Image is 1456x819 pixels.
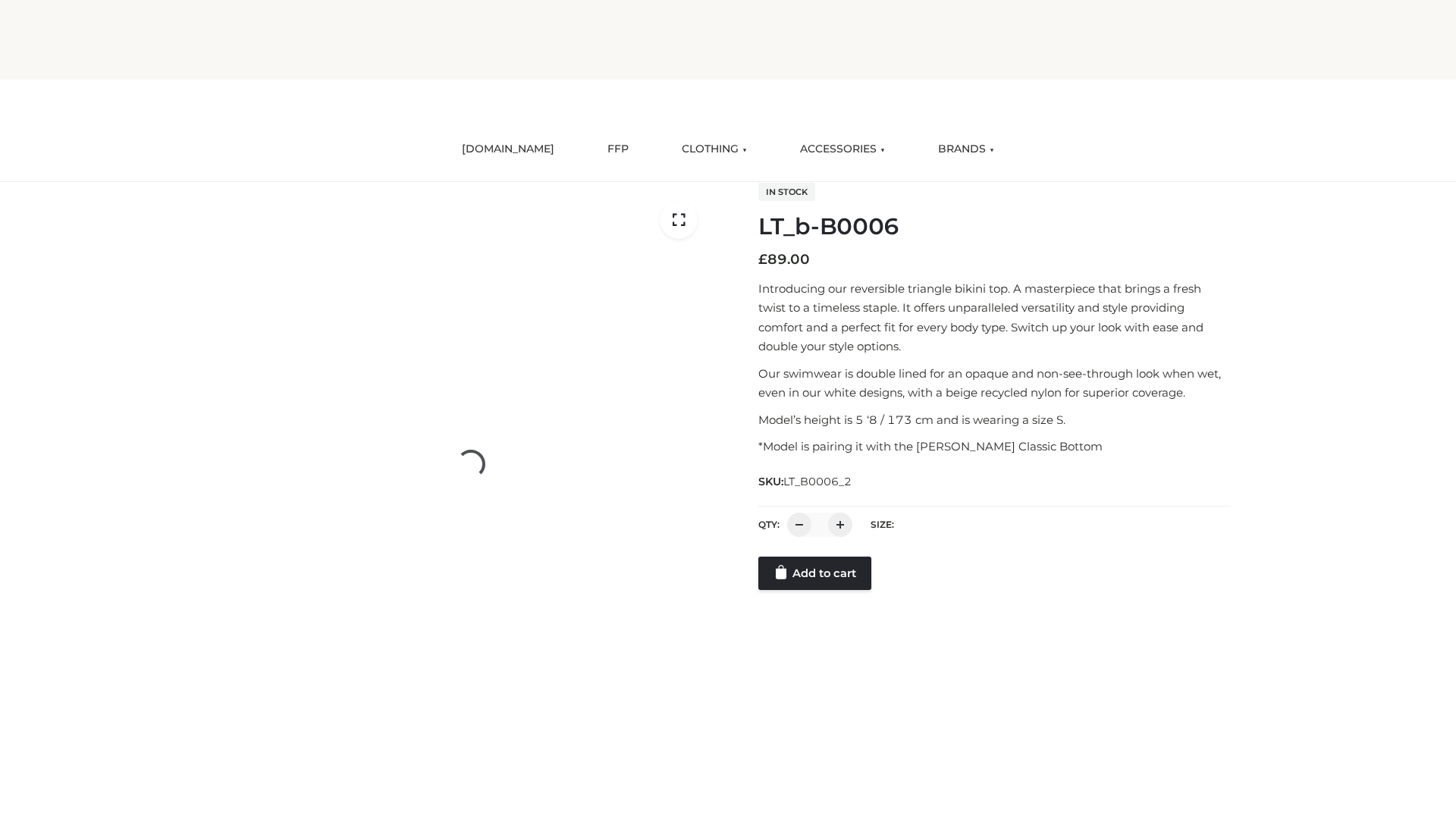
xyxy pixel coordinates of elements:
a: BRANDS [927,133,1006,166]
span: In stock [758,183,815,201]
h1: LT_b-B0006 [758,213,1231,240]
p: Introducing our reversible triangle bikini top. A masterpiece that brings a fresh twist to a time... [758,279,1231,356]
label: QTY: [758,519,780,530]
p: *Model is pairing it with the [PERSON_NAME] Classic Bottom [758,437,1231,457]
a: [DOMAIN_NAME] [450,133,566,166]
span: LT_B0006_2 [783,475,852,488]
span: £ [758,251,767,268]
a: Add to cart [758,557,871,590]
a: FFP [596,133,640,166]
bdi: 89.00 [758,251,810,268]
label: Size: [871,519,894,530]
p: Our swimwear is double lined for an opaque and non-see-through look when wet, even in our white d... [758,364,1231,403]
a: ACCESSORIES [789,133,896,166]
p: Model’s height is 5 ‘8 / 173 cm and is wearing a size S. [758,410,1231,430]
span: SKU: [758,472,853,491]
a: CLOTHING [670,133,758,166]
